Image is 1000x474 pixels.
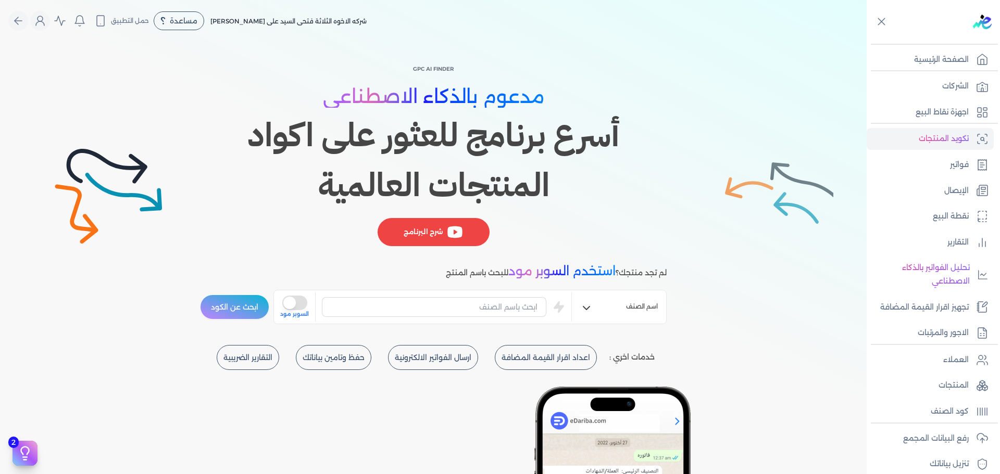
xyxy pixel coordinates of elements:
div: شرح البرنامج [377,218,489,246]
a: الإيصال [867,180,994,202]
p: نقطة البيع [933,210,969,223]
a: رفع البيانات المجمع [867,428,994,450]
h1: أسرع برنامج للعثور على اكواد المنتجات العالمية [200,110,667,210]
a: العملاء [867,349,994,371]
a: فواتير [867,154,994,176]
img: logo [973,15,992,29]
span: حمل التطبيق [111,16,149,25]
p: تنزيل بياناتك [930,457,969,471]
a: التقارير [867,232,994,253]
p: رفع البيانات المجمع [903,432,969,445]
p: اجهزة نقاط البيع [916,106,969,119]
span: مدعوم بالذكاء الاصطناعي [323,85,544,108]
span: 2 [8,437,19,448]
button: حمل التطبيق [92,12,152,30]
button: ارسال الفواتير الالكترونية [388,345,478,370]
span: اسم الصنف [626,302,658,314]
a: اجهزة نقاط البيع [867,101,994,123]
span: استخدم السوبر مود [508,263,616,278]
p: تحليل الفواتير بالذكاء الاصطناعي [872,261,970,288]
p: لم تجد منتجك؟ للبحث باسم المنتج [446,264,667,280]
p: GPC AI Finder [200,62,667,76]
p: تجهيز اقرار القيمة المضافة [880,301,969,314]
p: كود الصنف [931,405,969,418]
a: تحليل الفواتير بالذكاء الاصطناعي [867,257,994,292]
p: خدمات اخري : [609,351,655,364]
a: تجهيز اقرار القيمة المضافة [867,297,994,318]
span: السوبر مود [280,310,309,318]
a: الشركات [867,75,994,97]
a: الاجور والمرتبات [867,322,994,344]
button: اعداد اقرار القيمة المضافة [495,345,597,370]
p: الإيصال [944,184,969,198]
button: 2 [12,441,37,466]
p: المنتجات [939,379,969,392]
p: الاجور والمرتبات [918,326,969,340]
p: الصفحة الرئيسية [914,53,969,67]
p: الشركات [942,80,969,93]
p: تكويد المنتجات [919,132,969,146]
p: فواتير [950,158,969,172]
a: نقطة البيع [867,206,994,227]
a: كود الصنف [867,401,994,422]
p: التقارير [947,236,969,249]
div: مساعدة [154,11,204,30]
input: ابحث باسم الصنف [322,297,546,317]
a: المنتجات [867,375,994,396]
button: التقارير الضريبية [217,345,279,370]
span: شركه الاخوه الثلاثة فتحى السيد على [PERSON_NAME] [210,17,367,25]
p: العملاء [943,353,969,367]
button: حفظ وتامين بياناتك [296,345,371,370]
button: ابحث عن الكود [200,294,269,319]
button: اسم الصنف [572,298,666,318]
span: مساعدة [170,17,197,24]
a: تكويد المنتجات [867,128,994,150]
a: الصفحة الرئيسية [867,49,994,71]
